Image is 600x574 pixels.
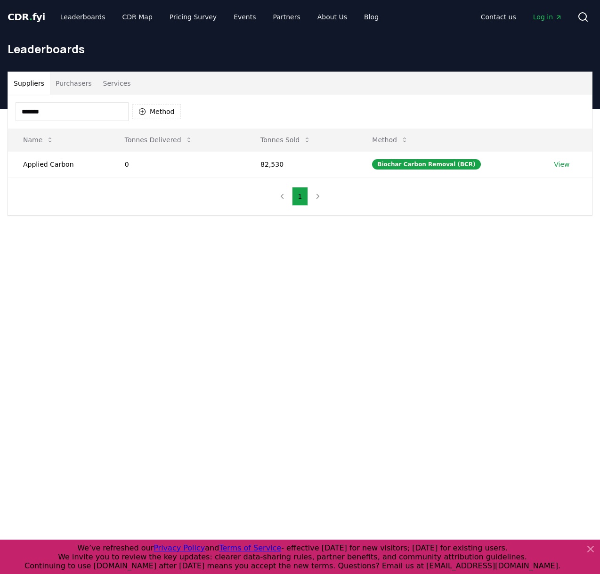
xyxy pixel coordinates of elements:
h1: Leaderboards [8,41,592,57]
span: . [29,11,32,23]
button: Method [365,130,416,149]
a: Leaderboards [53,8,113,25]
button: Suppliers [8,72,50,95]
a: Contact us [473,8,524,25]
button: Services [97,72,137,95]
button: 1 [292,187,308,206]
a: View [554,160,569,169]
button: Purchasers [50,72,97,95]
a: CDR Map [115,8,160,25]
span: CDR fyi [8,11,45,23]
a: Events [226,8,263,25]
button: Tonnes Delivered [117,130,200,149]
a: Blog [357,8,386,25]
button: Method [132,104,181,119]
button: Tonnes Sold [253,130,318,149]
div: Biochar Carbon Removal (BCR) [372,159,480,170]
span: Log in [533,12,562,22]
a: Pricing Survey [162,8,224,25]
td: 82,530 [245,151,357,177]
td: 0 [110,151,245,177]
a: CDR.fyi [8,10,45,24]
button: Name [16,130,61,149]
a: Partners [266,8,308,25]
nav: Main [53,8,386,25]
a: Log in [526,8,570,25]
a: About Us [310,8,355,25]
td: Applied Carbon [8,151,110,177]
nav: Main [473,8,570,25]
